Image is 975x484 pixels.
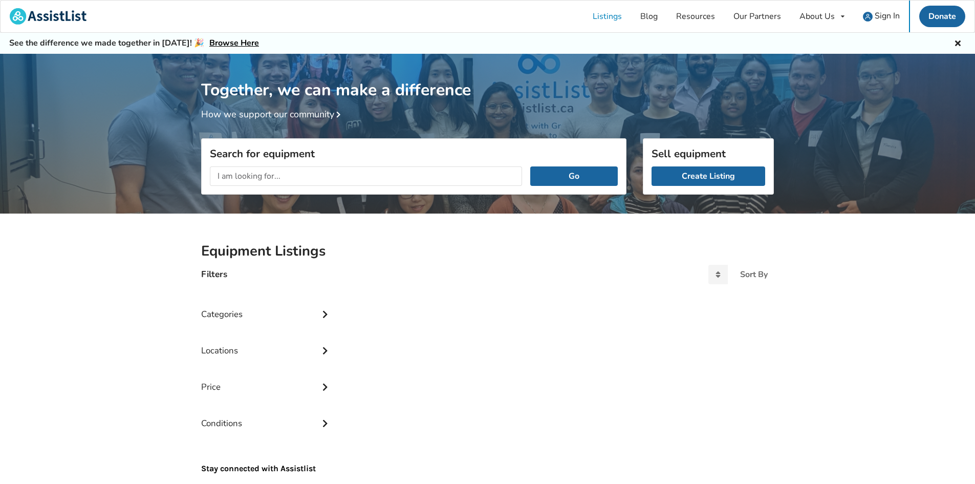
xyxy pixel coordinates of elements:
[854,1,909,32] a: user icon Sign In
[583,1,631,32] a: Listings
[631,1,667,32] a: Blog
[201,268,227,280] h4: Filters
[201,325,332,361] div: Locations
[530,166,618,186] button: Go
[201,361,332,397] div: Price
[799,12,835,20] div: About Us
[652,166,765,186] a: Create Listing
[201,434,332,475] p: Stay connected with Assistlist
[724,1,790,32] a: Our Partners
[209,37,259,49] a: Browse Here
[201,242,774,260] h2: Equipment Listings
[652,147,765,160] h3: Sell equipment
[9,38,259,49] h5: See the difference we made together in [DATE]! 🎉
[210,147,618,160] h3: Search for equipment
[201,397,332,434] div: Conditions
[201,288,332,325] div: Categories
[210,166,522,186] input: I am looking for...
[919,6,965,27] a: Donate
[201,108,344,120] a: How we support our community
[667,1,724,32] a: Resources
[875,10,900,22] span: Sign In
[740,270,768,279] div: Sort By
[10,8,86,25] img: assistlist-logo
[863,12,873,22] img: user icon
[201,54,774,100] h1: Together, we can make a difference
